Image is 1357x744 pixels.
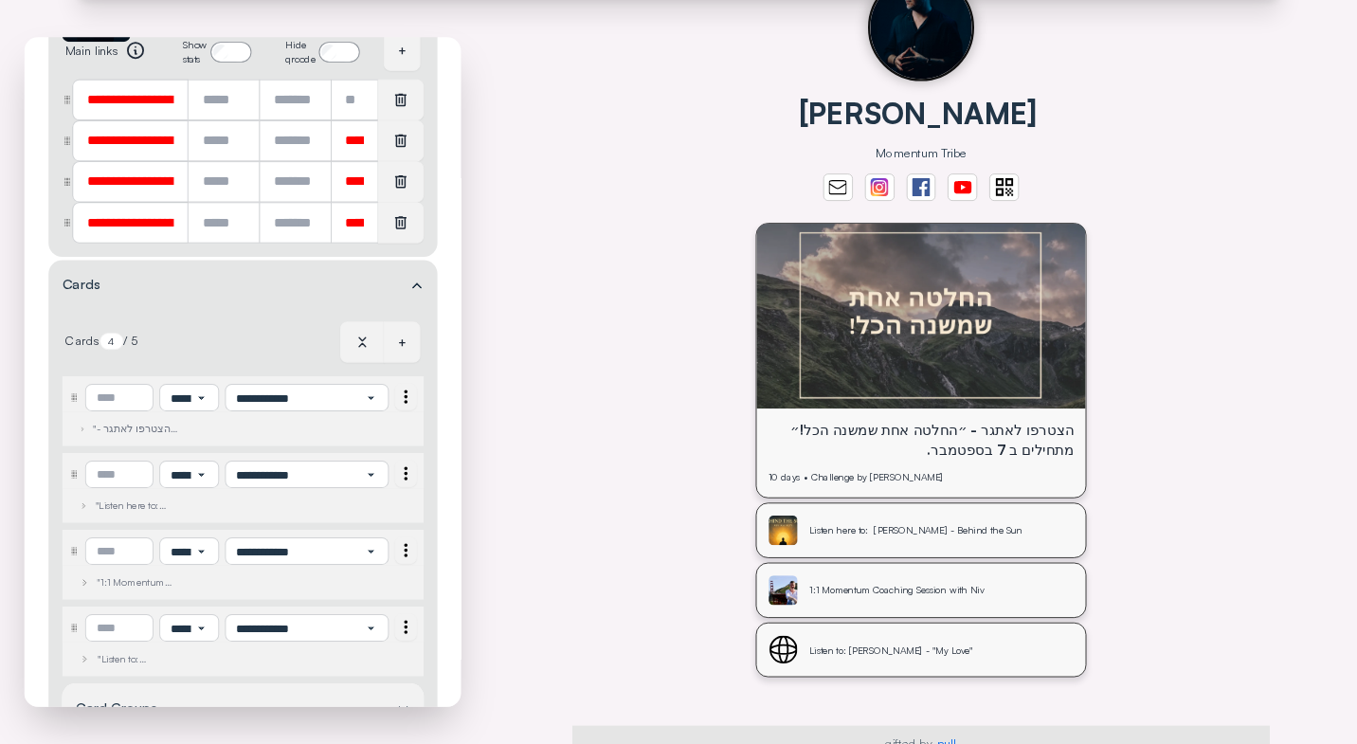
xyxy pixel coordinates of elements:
[48,260,437,311] summary: Cards
[284,38,315,65] span: Hide qrcode
[318,42,359,63] input: Hide qrcode
[799,93,1038,133] div: [PERSON_NAME]
[755,623,1086,678] a: Listen to: [PERSON_NAME] - "My Love"
[62,411,424,445] summary: "הצטרפו לאתגר - ״החלטה אחת שמשנה הכל!״ מתחילים ב 7 בספטמבר."
[97,575,198,589] div: "1:1 Momentum Coaching Session with Niv"
[809,522,1074,538] div: Listen here to: [PERSON_NAME] - Behind the Sun
[383,29,420,70] div: +
[755,503,1086,558] a: Listen here to: [PERSON_NAME] - Behind the Sun
[209,42,250,63] input: Show stats
[100,332,123,349] span: 4
[809,582,1074,598] div: 1:1 Momentum Coaching Session with Niv
[62,488,424,522] summary: "Listen here to: [PERSON_NAME] - Behind the Sun "
[62,642,424,676] summary: "Listen to: [PERSON_NAME] - "My Love""
[829,178,847,196] img: svg%3e
[65,42,118,59] span: Main links
[769,635,798,664] img: svg%3e
[876,145,967,162] div: Momentum Tribe
[995,178,1013,196] img: svg%3e
[384,321,421,362] div: +
[809,642,1074,658] div: Listen to: [PERSON_NAME] - "My Love"
[912,178,930,196] img: svg%3e
[62,565,424,599] summary: "1:1 Momentum Coaching Session with Niv"
[769,469,1074,497] div: 10 days • Challenge by [PERSON_NAME]
[123,331,138,348] span: / 5
[871,178,889,196] img: instagram-FMkfTgMN.svg
[93,422,199,435] div: "הצטרפו לאתגר - ״החלטה אחת שמשנה הכל!״ מתחילים ב 7 בספטמבר."
[756,224,1086,409] img: nio_1756647690351_95048606-ae34-42fe-9894-4bc71df48dea_GV_100.webp
[183,38,207,65] span: Show stats
[65,331,138,349] span: Cards
[953,178,971,196] img: svg%3e
[769,421,1074,460] div: הצטרפו לאתגר - ״החלטה אחת שמשנה הכל!״ מתחילים ב 7 בספטמבר.
[755,563,1086,618] a: 1:1 Momentum Coaching Session with Niv
[95,499,198,512] div: "Listen here to: [PERSON_NAME] - Behind the Sun "
[98,652,199,665] div: "Listen to: [PERSON_NAME] - "My Love""
[62,683,424,735] summary: Card Groups
[755,223,1086,499] a: הצטרפו לאתגר - ״החלטה אחת שמשנה הכל!״ מתחילים ב 7 בספטמבר.10 days • Challenge by [PERSON_NAME]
